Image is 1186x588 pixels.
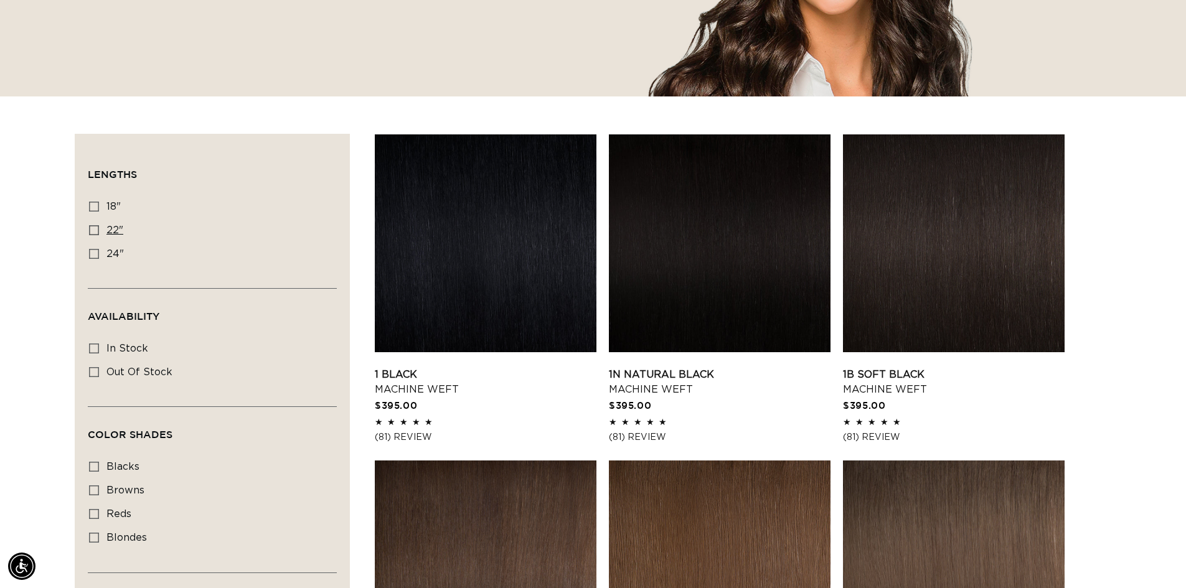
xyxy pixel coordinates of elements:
[106,367,172,377] span: Out of stock
[106,485,144,495] span: browns
[375,367,596,397] a: 1 Black Machine Weft
[106,533,147,543] span: blondes
[106,249,124,259] span: 24"
[88,310,159,322] span: Availability
[88,407,337,452] summary: Color Shades (0 selected)
[88,169,137,180] span: Lengths
[106,509,131,519] span: reds
[106,343,148,353] span: In stock
[88,289,337,334] summary: Availability (0 selected)
[106,202,121,212] span: 18"
[88,429,172,440] span: Color Shades
[843,367,1065,397] a: 1B Soft Black Machine Weft
[8,553,35,580] div: Accessibility Menu
[106,462,139,472] span: blacks
[106,225,123,235] span: 22"
[609,367,831,397] a: 1N Natural Black Machine Weft
[88,147,337,192] summary: Lengths (0 selected)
